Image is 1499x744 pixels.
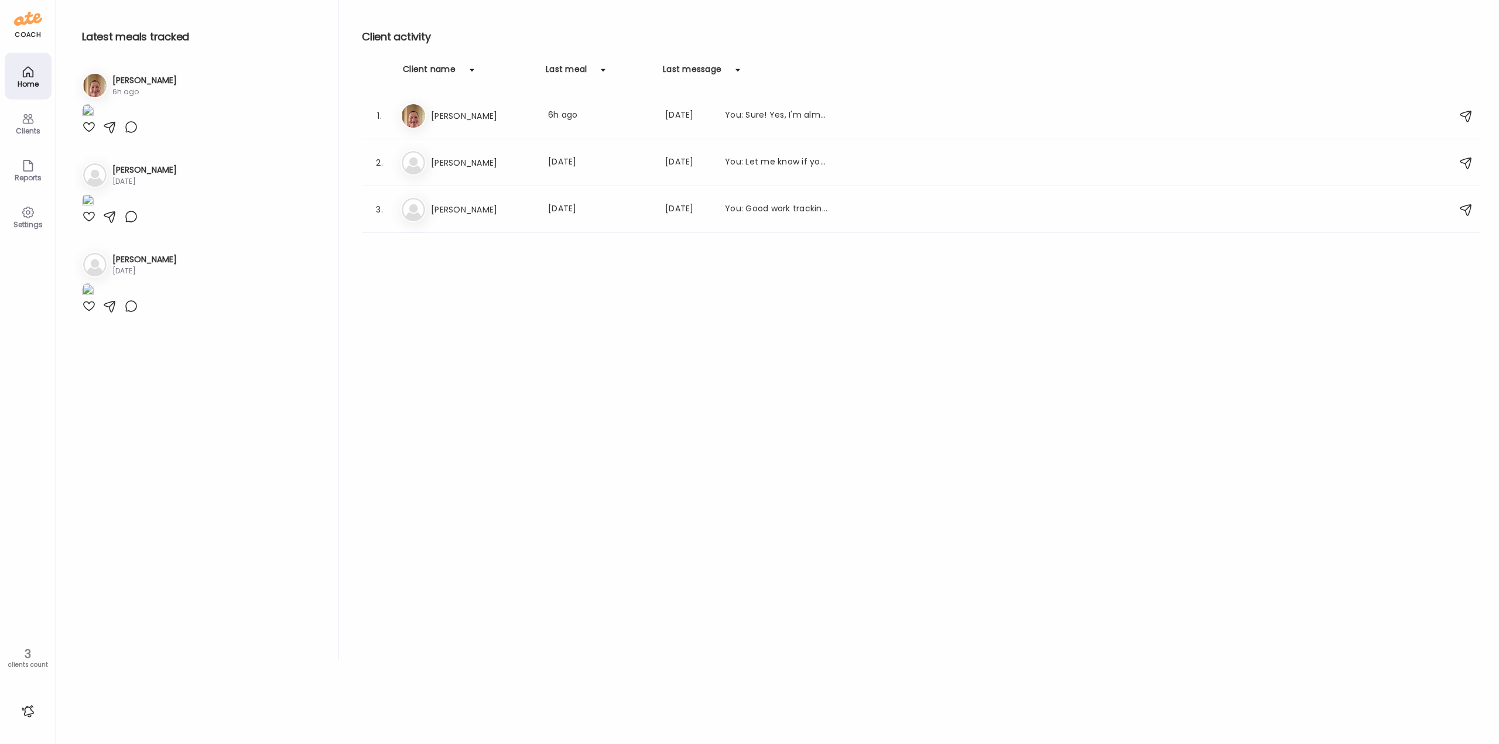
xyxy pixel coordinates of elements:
[112,164,177,176] h3: [PERSON_NAME]
[82,104,94,120] img: images%2FPltaLHtbMRdY6hvW1cLZ4xjFVjV2%2FfKMkw6aG0nhvMqh2Qdpj%2Fmbvz69lhUDXkdFLJmj0D_1080
[4,661,52,669] div: clients count
[15,30,41,40] div: coach
[403,63,456,82] div: Client name
[112,74,177,87] h3: [PERSON_NAME]
[402,198,425,221] img: bg-avatar-default.svg
[402,151,425,174] img: bg-avatar-default.svg
[665,203,711,217] div: [DATE]
[82,194,94,210] img: images%2FflEIjWeSb8ZGtLJO4JPNydGjhoE2%2FBE26Y5tkMMMRkUduPSDY%2F99feXJbOWidIurLOAC7d_1080
[546,63,587,82] div: Last meal
[665,156,711,170] div: [DATE]
[725,156,828,170] div: You: Let me know if you’ve noticed a trend change since tracking again this week 🙂🙏
[431,156,534,170] h3: [PERSON_NAME]
[548,203,651,217] div: [DATE]
[112,87,177,97] div: 6h ago
[402,104,425,128] img: avatars%2FPltaLHtbMRdY6hvW1cLZ4xjFVjV2
[431,203,534,217] h3: [PERSON_NAME]
[548,156,651,170] div: [DATE]
[665,109,711,123] div: [DATE]
[112,266,177,276] div: [DATE]
[372,203,386,217] div: 3.
[372,109,386,123] div: 1.
[83,74,107,97] img: avatars%2FPltaLHtbMRdY6hvW1cLZ4xjFVjV2
[663,63,721,82] div: Last message
[4,647,52,661] div: 3
[83,253,107,276] img: bg-avatar-default.svg
[82,283,94,299] img: images%2FwhZvoUYUhPXR7I3WqNLuoUKhDjI3%2F1Kblzlik3r1jW9oNnSGy%2FGeV1xBasukTN5zzg9gza_1080
[372,156,386,170] div: 2.
[725,203,828,217] div: You: Good work tracking your weight, [PERSON_NAME]! See how it goes connecting your sleep data al...
[112,253,177,266] h3: [PERSON_NAME]
[7,127,49,135] div: Clients
[83,163,107,187] img: bg-avatar-default.svg
[7,221,49,228] div: Settings
[112,176,177,187] div: [DATE]
[82,28,319,46] h2: Latest meals tracked
[725,109,828,123] div: You: Sure! Yes, I'm almost certain it's fine to let it expire so it's all good.
[431,109,534,123] h3: [PERSON_NAME]
[548,109,651,123] div: 6h ago
[7,80,49,88] div: Home
[362,28,1480,46] h2: Client activity
[7,174,49,181] div: Reports
[14,9,42,28] img: ate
